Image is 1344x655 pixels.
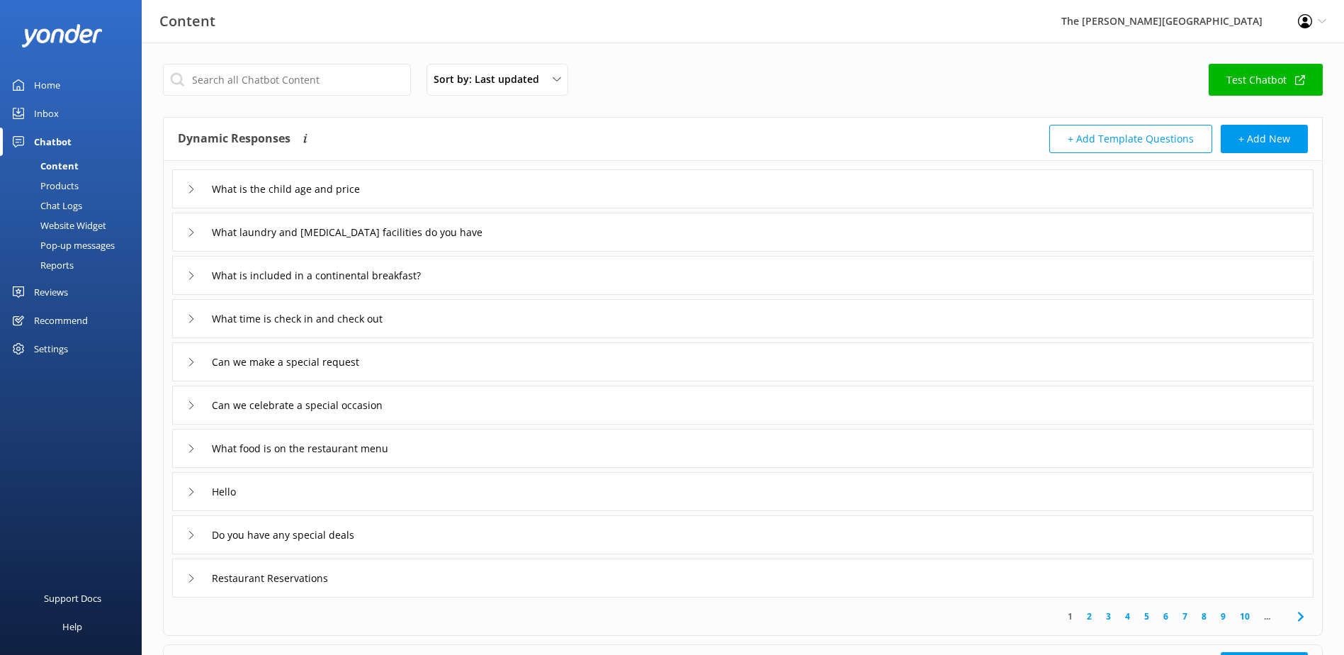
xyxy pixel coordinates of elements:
a: 10 [1233,610,1257,623]
div: Reviews [34,278,68,306]
div: Chatbot [34,128,72,156]
a: Website Widget [9,215,142,235]
span: Sort by: Last updated [434,72,548,87]
span: ... [1257,610,1277,623]
a: 3 [1099,610,1118,623]
div: Help [62,612,82,641]
div: Pop-up messages [9,235,115,255]
a: 1 [1061,610,1080,623]
button: + Add Template Questions [1049,125,1212,153]
a: Test Chatbot [1209,64,1323,96]
h4: Dynamic Responses [178,125,290,153]
a: 8 [1195,610,1214,623]
a: Chat Logs [9,196,142,215]
div: Settings [34,335,68,363]
a: 7 [1175,610,1195,623]
button: + Add New [1221,125,1308,153]
div: Home [34,71,60,99]
a: Content [9,156,142,176]
h3: Content [159,10,215,33]
div: Support Docs [44,584,101,612]
div: Products [9,176,79,196]
a: 5 [1137,610,1156,623]
a: 6 [1156,610,1175,623]
div: Recommend [34,306,88,335]
div: Reports [9,255,74,275]
a: Reports [9,255,142,275]
a: 2 [1080,610,1099,623]
input: Search all Chatbot Content [163,64,411,96]
a: 9 [1214,610,1233,623]
a: Products [9,176,142,196]
a: 4 [1118,610,1137,623]
div: Chat Logs [9,196,82,215]
div: Content [9,156,79,176]
div: Inbox [34,99,59,128]
img: yonder-white-logo.png [21,24,103,47]
a: Pop-up messages [9,235,142,255]
div: Website Widget [9,215,106,235]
